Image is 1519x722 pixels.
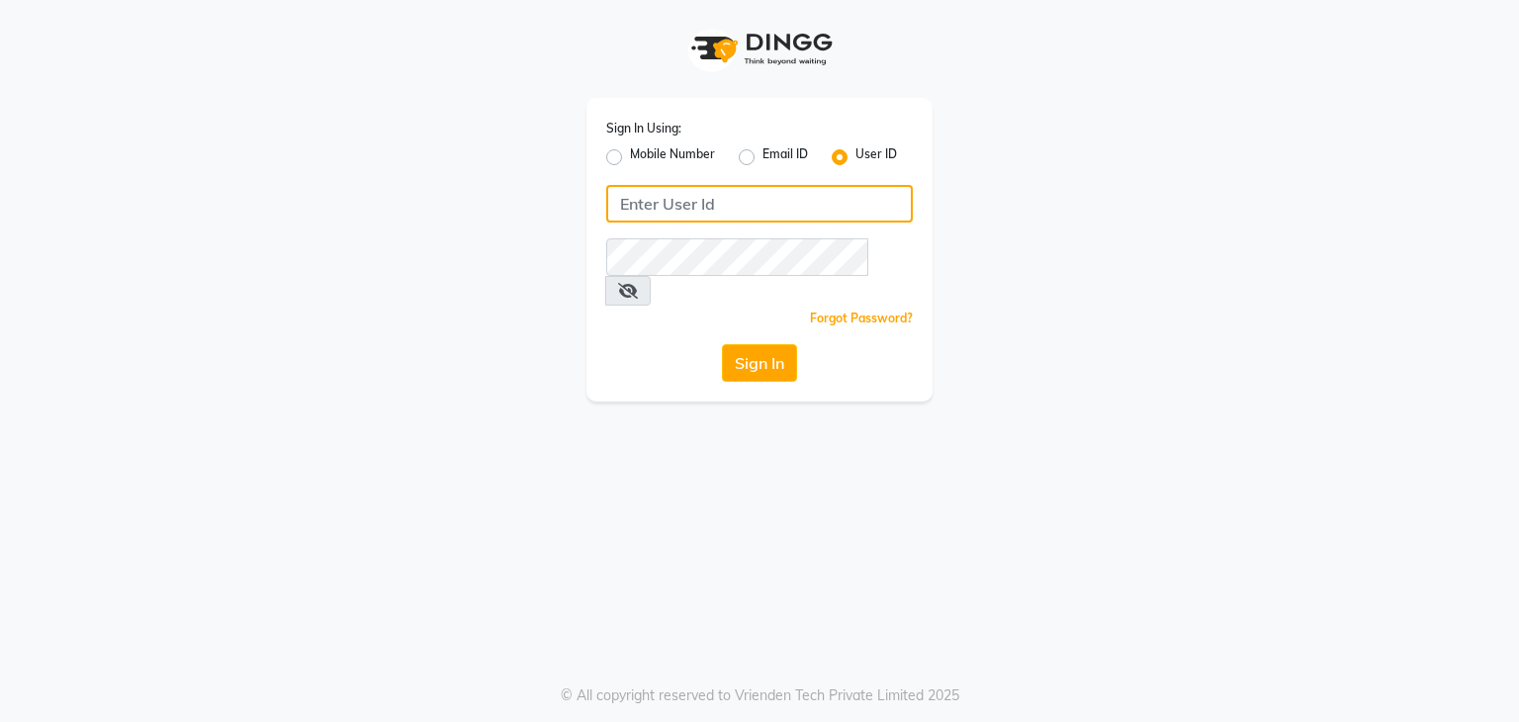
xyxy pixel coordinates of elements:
[680,20,839,78] img: logo1.svg
[606,120,681,137] label: Sign In Using:
[630,145,715,169] label: Mobile Number
[855,145,897,169] label: User ID
[606,185,913,223] input: Username
[606,238,868,276] input: Username
[722,344,797,382] button: Sign In
[810,311,913,325] a: Forgot Password?
[762,145,808,169] label: Email ID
